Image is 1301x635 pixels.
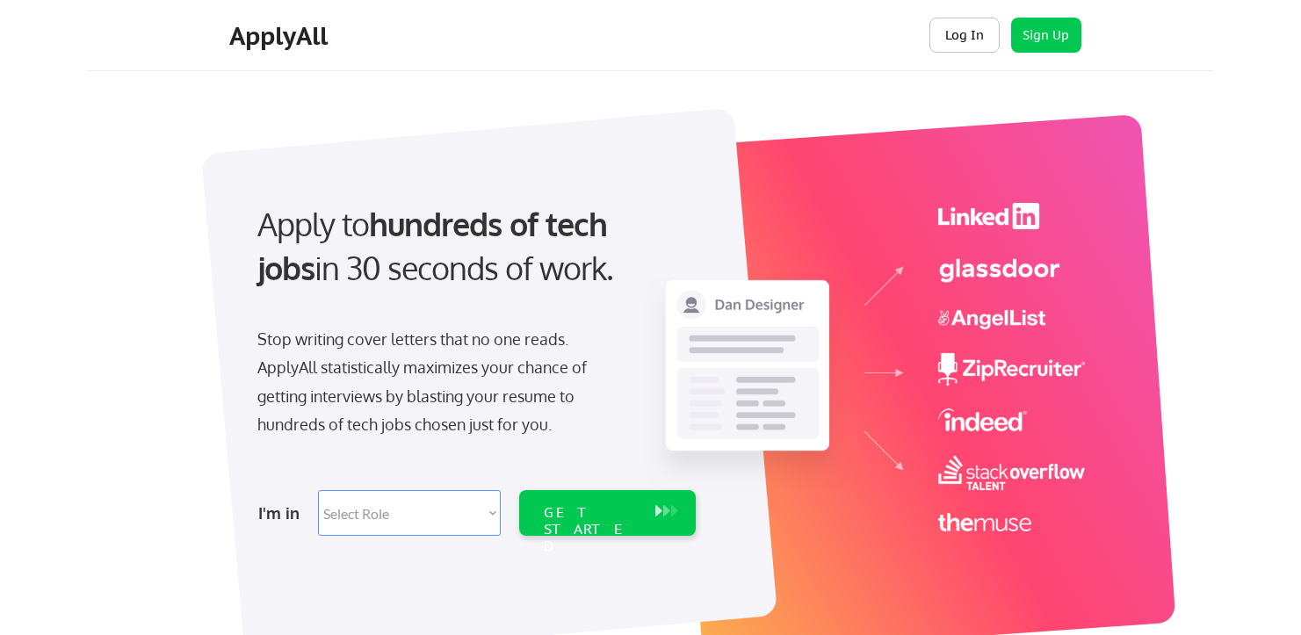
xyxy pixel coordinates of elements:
div: ApplyAll [229,21,333,51]
div: Stop writing cover letters that no one reads. ApplyAll statistically maximizes your chance of get... [257,325,618,439]
div: GET STARTED [544,504,638,555]
button: Sign Up [1011,18,1081,53]
div: I'm in [258,499,307,527]
strong: hundreds of tech jobs [257,204,615,287]
div: Apply to in 30 seconds of work. [257,202,689,291]
button: Log In [929,18,1000,53]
